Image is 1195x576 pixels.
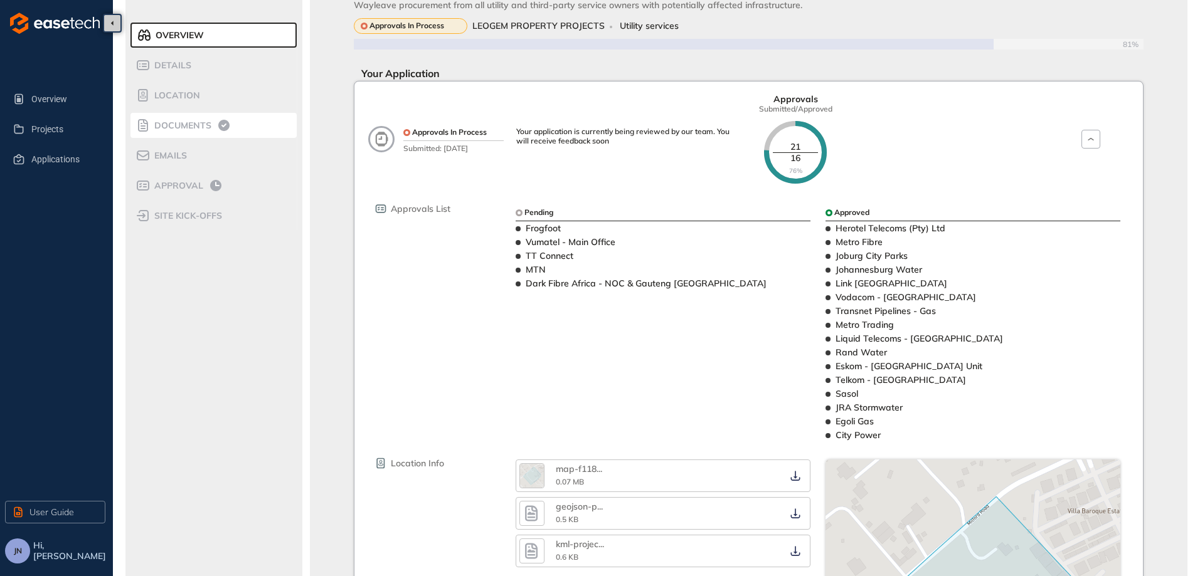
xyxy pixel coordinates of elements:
button: JN [5,538,30,563]
span: 81% [1123,40,1144,49]
span: Approved [834,208,869,217]
span: 0.6 KB [556,552,578,562]
span: Hi, [PERSON_NAME] [33,540,108,562]
span: Telkom - [GEOGRAPHIC_DATA] [836,374,966,385]
span: 0.07 MB [556,477,584,486]
span: Link [GEOGRAPHIC_DATA] [836,278,947,289]
span: Rand Water [836,347,887,358]
div: geojson-project-f2fddb4b-7faa-485b-ab6f-f46355758c05.geojson [556,501,606,512]
span: TT Connect [526,250,573,261]
span: City Power [836,429,881,441]
span: Overview [152,30,204,41]
div: Your application is currently being reviewed by our team. You will receive feedback soon [516,127,742,145]
span: 76% [789,167,802,175]
span: Egoli Gas [836,416,874,427]
span: map-f118 [556,463,597,474]
span: Your Application [354,67,440,80]
span: Sasol [836,388,858,399]
span: Johannesburg Water [836,264,922,275]
span: Applications [31,147,95,172]
span: Approvals In Process [412,128,487,137]
span: Emails [151,150,187,161]
span: Eskom - [GEOGRAPHIC_DATA] Unit [836,360,982,372]
span: kml-projec [556,538,598,550]
span: ... [597,463,602,474]
span: Documents [151,120,211,131]
span: Approvals [773,94,818,105]
span: ... [598,538,604,550]
span: Joburg City Parks [836,250,908,261]
span: JRA Stormwater [836,402,903,413]
span: Approvals In Process [369,21,444,30]
span: Location Info [391,458,444,469]
span: Metro Fibre [836,236,883,248]
span: Pending [524,208,553,217]
span: Metro Trading [836,319,894,330]
span: Vumatel - Main Office [526,236,615,248]
span: Dark Fibre Africa - NOC & Gauteng [GEOGRAPHIC_DATA] [526,278,767,289]
span: JN [14,547,22,555]
span: Utility services [620,21,679,31]
span: Frogfoot [526,223,561,234]
span: LEOGEM PROPERTY PROJECTS [472,21,605,31]
span: geojson-p [556,501,597,512]
div: map-f1181cc5.png [556,464,606,474]
span: Details [151,60,191,71]
span: Approvals List [391,204,450,214]
span: Location [151,90,200,101]
span: Transnet Pipelines - Gas [836,305,936,317]
span: Projects [31,117,95,142]
span: ... [597,501,603,512]
div: kml-project-a374b291-9fde-468b-bf06-2e91b03ad4ca.kml [556,539,606,550]
span: 0.5 KB [556,515,578,524]
span: Submitted/Approved [759,105,832,113]
span: Submitted: [DATE] [403,140,504,153]
button: User Guide [5,501,105,523]
span: site kick-offs [151,211,222,221]
span: User Guide [29,505,74,519]
span: Herotel Telecoms (Pty) Ltd [836,223,945,234]
img: logo [10,13,100,34]
span: Approval [151,181,203,191]
span: Vodacom - [GEOGRAPHIC_DATA] [836,291,976,303]
span: Liquid Telecoms - [GEOGRAPHIC_DATA] [836,333,1003,344]
span: Overview [31,86,95,112]
span: MTN [526,264,546,275]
